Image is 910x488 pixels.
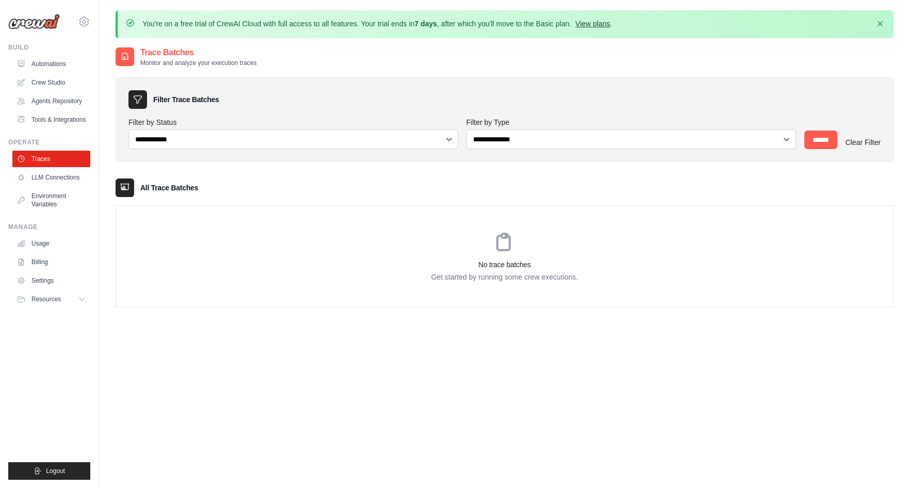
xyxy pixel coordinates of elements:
a: Traces [12,151,90,167]
img: Logo [8,14,60,29]
p: Get started by running some crew executions. [116,272,893,282]
label: Filter by Type [466,117,796,127]
span: Logout [46,467,65,475]
a: Agents Repository [12,93,90,109]
button: Logout [8,462,90,480]
a: Settings [12,272,90,289]
a: Crew Studio [12,74,90,91]
a: LLM Connections [12,169,90,186]
p: You're on a free trial of CrewAI Cloud with full access to all features. Your trial ends in , aft... [142,19,612,29]
strong: 7 days [414,20,437,28]
a: View plans [575,20,610,28]
div: Operate [8,138,90,147]
a: Automations [12,56,90,72]
h3: No trace batches [116,259,893,270]
div: Build [8,43,90,52]
button: Resources [12,291,90,307]
a: Clear Filter [846,138,881,147]
p: Monitor and analyze your execution traces [140,59,256,67]
a: Environment Variables [12,188,90,213]
a: Billing [12,254,90,270]
h2: Trace Batches [140,46,256,59]
div: Manage [8,223,90,231]
span: Resources [31,295,61,303]
label: Filter by Status [128,117,458,127]
h3: Filter Trace Batches [153,94,219,105]
a: Usage [12,235,90,252]
a: Tools & Integrations [12,111,90,128]
h3: All Trace Batches [140,183,198,193]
